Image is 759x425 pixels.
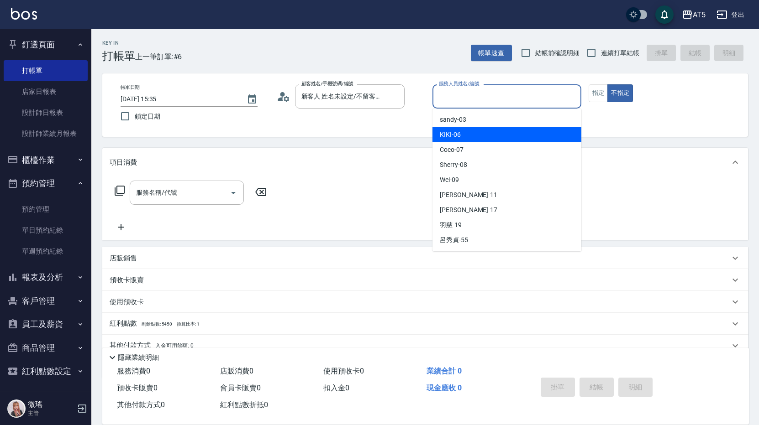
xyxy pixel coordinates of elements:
span: 其他付款方式 0 [117,400,165,409]
label: 帳單日期 [121,84,140,91]
span: Coco -07 [440,145,464,155]
button: AT5 [678,5,709,24]
span: Sherry -08 [440,160,467,170]
button: Open [226,186,241,200]
span: sandy -03 [440,115,466,124]
span: 鎖定日期 [135,112,160,121]
div: 使用預收卡 [102,291,748,313]
div: 紅利點數剩餘點數: 5450換算比率: 1 [102,313,748,335]
span: 換算比率: 1 [177,321,200,327]
button: 紅利點數設定 [4,359,88,383]
a: 打帳單 [4,60,88,81]
span: 羽慈 -19 [440,220,462,230]
button: save [655,5,674,24]
p: 店販銷售 [110,254,137,263]
span: KIKI -06 [440,130,461,140]
span: 紅利點數折抵 0 [220,400,268,409]
div: 店販銷售 [102,247,748,269]
h3: 打帳單 [102,50,135,62]
p: 紅利點數 [110,319,200,329]
a: 設計師日報表 [4,102,88,123]
button: 指定 [589,84,608,102]
label: 服務人員姓名/編號 [439,80,479,87]
img: Person [7,399,26,418]
span: 會員卡販賣 0 [220,384,261,392]
button: 帳單速查 [471,45,512,62]
div: AT5 [693,9,706,21]
a: 店家日報表 [4,81,88,102]
span: 服務消費 0 [117,367,150,375]
span: 扣入金 0 [323,384,349,392]
span: 現金應收 0 [427,384,462,392]
p: 其他付款方式 [110,341,194,351]
label: 顧客姓名/手機號碼/編號 [301,80,353,87]
button: 不指定 [607,84,633,102]
a: 設計師業績月報表 [4,123,88,144]
span: 呂秀貞 -55 [440,235,468,245]
a: 預約管理 [4,199,88,220]
span: 連續打單結帳 [601,48,639,58]
input: YYYY/MM/DD hh:mm [121,92,237,107]
button: 登出 [713,6,748,23]
button: Choose date, selected date is 2025-08-22 [241,88,263,110]
a: 單週預約紀錄 [4,241,88,262]
p: 使用預收卡 [110,297,144,307]
h5: 微瑤 [28,400,74,409]
button: 報表及分析 [4,265,88,289]
button: 商品管理 [4,336,88,360]
span: 剩餘點數: 5450 [142,321,173,327]
h2: Key In [102,40,135,46]
a: 單日預約紀錄 [4,220,88,241]
img: Logo [11,8,37,20]
div: 其他付款方式入金可用餘額: 0 [102,335,748,357]
button: 櫃檯作業 [4,148,88,172]
p: 項目消費 [110,158,137,167]
button: 員工及薪資 [4,312,88,336]
span: 使用預收卡 0 [323,367,364,375]
p: 隱藏業績明細 [118,353,159,363]
span: 結帳前確認明細 [535,48,580,58]
span: [PERSON_NAME] -17 [440,205,497,215]
span: Wei -09 [440,175,459,185]
div: 項目消費 [102,148,748,177]
span: 入金可用餘額: 0 [155,342,194,349]
button: 客戶管理 [4,289,88,313]
button: 釘選頁面 [4,33,88,57]
span: 預收卡販賣 0 [117,384,158,392]
span: 業績合計 0 [427,367,462,375]
span: [PERSON_NAME] -11 [440,190,497,200]
span: 上一筆訂單:#6 [135,51,182,62]
p: 預收卡販賣 [110,275,144,285]
p: 主管 [28,409,74,417]
div: 預收卡販賣 [102,269,748,291]
button: 預約管理 [4,171,88,195]
span: 店販消費 0 [220,367,253,375]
